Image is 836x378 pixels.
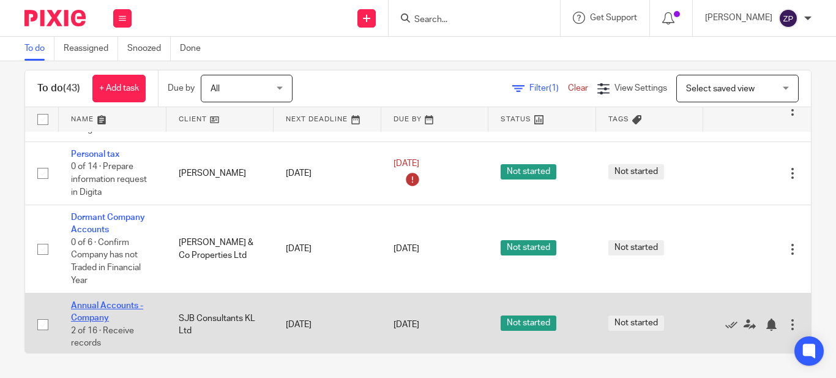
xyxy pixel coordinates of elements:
td: [DATE] [274,293,381,356]
td: [PERSON_NAME] [166,142,274,205]
span: [DATE] [394,159,419,168]
span: 0 of 14 · Prepare information request in Digita [71,100,147,134]
span: 2 of 16 · Receive records [71,327,134,348]
span: [DATE] [394,245,419,254]
span: Not started [501,164,556,180]
span: Not started [608,240,664,255]
td: [PERSON_NAME] & Co Properties Ltd [166,205,274,293]
td: SJB Consultants KL Ltd [166,293,274,356]
span: (43) [63,83,80,93]
a: Mark as done [725,319,744,331]
a: Personal tax [71,150,119,159]
input: Search [413,15,523,26]
h1: To do [37,82,80,95]
img: svg%3E [778,9,798,28]
span: Not started [608,316,664,331]
a: Snoozed [127,37,171,61]
a: Clear [568,84,588,93]
a: Done [180,37,210,61]
span: View Settings [614,84,667,93]
span: All [211,85,220,93]
a: To do [24,37,54,61]
span: Not started [501,316,556,331]
span: Get Support [590,13,637,22]
p: Due by [168,82,195,94]
span: Tags [608,116,629,123]
span: Select saved view [686,85,755,93]
span: [DATE] [394,320,419,329]
span: (1) [549,84,559,93]
img: Pixie [24,10,86,26]
td: [DATE] [274,205,381,293]
span: Not started [501,240,556,255]
a: Annual Accounts - Company [71,301,143,322]
a: Reassigned [64,37,118,61]
p: [PERSON_NAME] [705,12,772,24]
a: Dormant Company Accounts [71,213,145,234]
span: Not started [608,164,664,180]
span: 0 of 6 · Confirm Company has not Traded in Financial Year [71,238,141,285]
span: Filter [529,84,568,93]
a: + Add task [92,75,146,102]
span: 0 of 14 · Prepare information request in Digita [71,163,147,197]
td: [DATE] [274,142,381,205]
